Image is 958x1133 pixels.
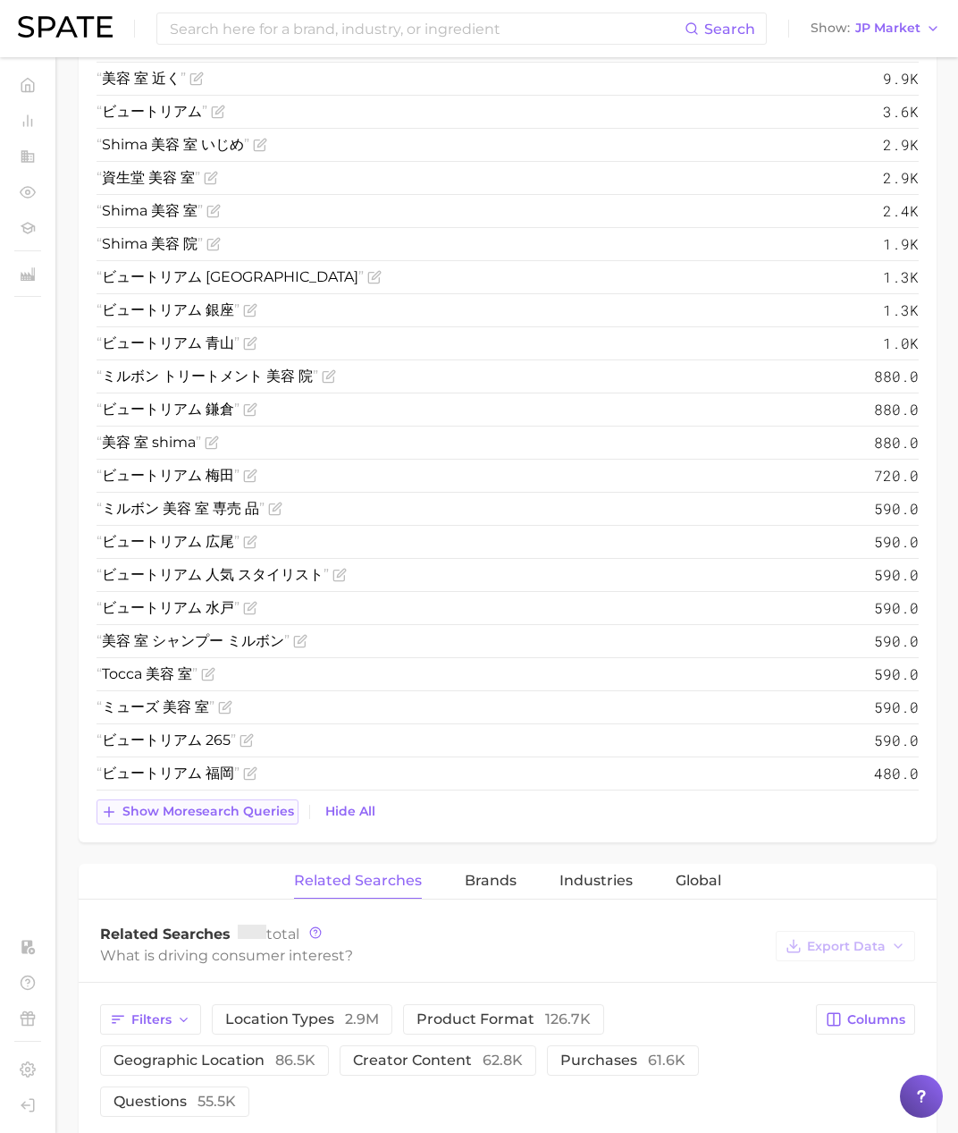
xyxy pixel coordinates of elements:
button: Hide All [321,799,380,824]
span: ビュートリアム 人気 スタイリスト [97,566,329,583]
span: JP Market [855,23,920,33]
button: Flag as miscategorized or irrelevant [243,469,257,483]
span: 590.0 [874,730,919,751]
span: 590.0 [874,531,919,553]
span: 1.0k [883,333,919,354]
span: Brands [465,873,517,889]
span: 590.0 [874,630,919,652]
button: Flag as miscategorized or irrelevant [322,369,336,384]
span: 880.0 [874,399,919,420]
span: Industries [559,873,633,889]
span: ミルボン 美容 室 専売 品 [97,500,265,517]
span: Export Data [807,939,886,954]
span: 1.3k [883,266,919,288]
span: 1.9k [883,233,919,255]
button: Flag as miscategorized or irrelevant [243,402,257,417]
span: 480.0 [874,763,919,784]
span: ビュートリアム 銀座 [97,301,239,318]
span: ビュートリアム 水戸 [97,599,239,616]
button: Flag as miscategorized or irrelevant [204,171,218,185]
span: total [238,926,299,943]
button: Flag as miscategorized or irrelevant [206,237,221,251]
span: ビュートリアム 福岡 [97,765,239,782]
span: ミルボン トリートメント 美容 院 [97,368,318,385]
span: 880.0 [874,432,919,453]
button: Flag as miscategorized or irrelevant [243,766,257,781]
span: 590.0 [874,498,919,520]
span: ビュートリアム 広尾 [97,533,239,550]
button: Flag as miscategorized or irrelevant [293,634,307,648]
span: 3.6k [883,101,919,123]
span: 2.9m [345,1010,379,1027]
span: 資生堂 美容 室 [97,169,200,186]
span: 55.5k [197,1093,236,1110]
span: Related Searches [294,873,422,889]
span: location types [225,1010,379,1027]
span: ビュートリアム [97,103,207,120]
span: Tocca 美容 室 [97,665,197,682]
span: 590.0 [874,564,919,586]
span: Columns [847,1012,905,1027]
button: Columns [816,1004,915,1035]
span: Hide All [325,804,375,819]
button: Flag as miscategorized or irrelevant [218,700,232,714]
span: 720.0 [874,465,919,486]
button: Filters [100,1004,201,1035]
button: Flag as miscategorized or irrelevant [243,535,257,549]
span: 86.5k [275,1052,315,1069]
img: SPATE [18,16,113,38]
button: Flag as miscategorized or irrelevant [205,435,219,450]
button: Flag as miscategorized or irrelevant [268,502,282,516]
span: Search [704,21,755,38]
span: 2.9k [883,167,919,189]
span: Show more search queries [122,804,294,819]
span: creator content [353,1052,523,1069]
span: 2.9k [883,134,919,156]
span: Show [811,23,850,33]
span: 62.8k [483,1052,523,1069]
span: ビュートリアム 265 [97,731,236,748]
span: 美容 室 近く [97,70,186,87]
button: Flag as miscategorized or irrelevant [189,72,204,86]
button: Flag as miscategorized or irrelevant [243,303,257,317]
button: Show moresearch queries [97,799,298,824]
span: 1.3k [883,300,919,321]
span: Shima 美容 室 [97,202,203,219]
span: Filters [131,1012,172,1027]
button: Flag as miscategorized or irrelevant [253,138,267,152]
button: Flag as miscategorized or irrelevant [243,601,257,615]
input: Search here for a brand, industry, or ingredient [168,13,685,44]
a: Log out. Currently logged in with e-mail yumi.toki@spate.nyc. [14,1092,41,1119]
div: What is driving consumer interest? [100,943,767,968]
span: 590.0 [874,697,919,718]
span: ビュートリアム 青山 [97,334,239,351]
span: 590.0 [874,597,919,619]
span: geographic location [113,1052,315,1069]
span: Shima 美容 室 いじめ [97,136,249,153]
span: 9.9k [883,68,919,89]
span: purchases [560,1052,685,1069]
span: 126.7k [545,1010,591,1027]
span: 61.6k [648,1052,685,1069]
button: Flag as miscategorized or irrelevant [332,568,347,582]
span: ビュートリアム [GEOGRAPHIC_DATA] [97,268,364,285]
span: Shima 美容 院 [97,235,203,252]
span: ビュートリアム 鎌倉 [97,401,239,418]
span: 590.0 [874,664,919,685]
span: ミューズ 美容 室 [97,698,214,715]
span: product format [416,1010,591,1027]
span: 美容 室 シャンプー ミルボン [97,632,290,649]
button: Flag as miscategorized or irrelevant [211,105,225,119]
button: Flag as miscategorized or irrelevant [243,336,257,351]
button: ShowJP Market [806,17,945,40]
span: 880.0 [874,366,919,387]
button: Flag as miscategorized or irrelevant [201,667,215,681]
span: ビュートリアム 梅田 [97,467,239,484]
button: Flag as miscategorized or irrelevant [239,733,254,748]
span: 美容 室 shima [97,434,201,451]
button: Export Data [776,931,915,961]
span: questions [113,1093,236,1110]
button: Flag as miscategorized or irrelevant [206,204,221,218]
button: Flag as miscategorized or irrelevant [367,270,382,284]
span: 2.4k [883,200,919,222]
